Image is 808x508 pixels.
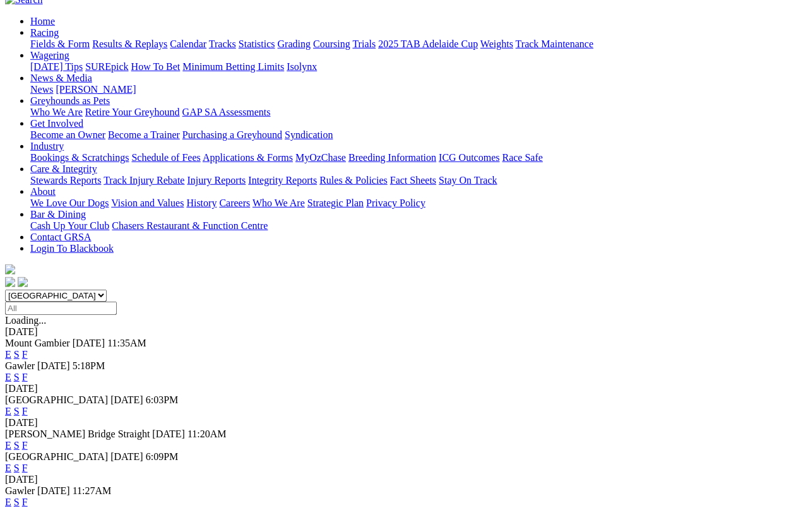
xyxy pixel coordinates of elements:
div: Bar & Dining [30,220,803,232]
a: S [14,349,20,360]
a: S [14,440,20,451]
span: [DATE] [37,485,70,496]
span: 6:09PM [146,451,179,462]
a: History [186,198,217,208]
a: S [14,497,20,507]
a: Tracks [209,38,236,49]
div: [DATE] [5,417,803,428]
div: Industry [30,152,803,163]
a: Rules & Policies [319,175,388,186]
img: facebook.svg [5,277,15,287]
a: Who We Are [252,198,305,208]
a: Statistics [239,38,275,49]
div: Get Involved [30,129,803,141]
a: ICG Outcomes [439,152,499,163]
span: [DATE] [110,394,143,405]
a: E [5,463,11,473]
a: Trials [352,38,376,49]
div: [DATE] [5,474,803,485]
img: logo-grsa-white.png [5,264,15,275]
a: E [5,349,11,360]
a: Track Maintenance [516,38,593,49]
a: E [5,440,11,451]
a: Chasers Restaurant & Function Centre [112,220,268,231]
div: Racing [30,38,803,50]
a: About [30,186,56,197]
a: Privacy Policy [366,198,425,208]
a: E [5,497,11,507]
div: Care & Integrity [30,175,803,186]
span: [DATE] [73,338,105,348]
a: Strategic Plan [307,198,364,208]
a: Calendar [170,38,206,49]
a: Purchasing a Greyhound [182,129,282,140]
a: Retire Your Greyhound [85,107,180,117]
a: Vision and Values [111,198,184,208]
a: GAP SA Assessments [182,107,271,117]
a: News [30,84,53,95]
a: Syndication [285,129,333,140]
a: How To Bet [131,61,181,72]
a: Coursing [313,38,350,49]
a: Racing [30,27,59,38]
div: [DATE] [5,326,803,338]
a: F [22,372,28,382]
a: Integrity Reports [248,175,317,186]
a: Stewards Reports [30,175,101,186]
div: Wagering [30,61,803,73]
span: Gawler [5,485,35,496]
a: Results & Replays [92,38,167,49]
span: 5:18PM [73,360,105,371]
a: Injury Reports [187,175,246,186]
div: News & Media [30,84,803,95]
a: Applications & Forms [203,152,293,163]
div: About [30,198,803,209]
a: E [5,406,11,416]
a: MyOzChase [295,152,346,163]
a: Greyhounds as Pets [30,95,110,106]
a: Fact Sheets [390,175,436,186]
a: S [14,406,20,416]
a: SUREpick [85,61,128,72]
a: Isolynx [287,61,317,72]
span: 11:27AM [73,485,112,496]
a: F [22,463,28,473]
a: News & Media [30,73,92,83]
a: Bar & Dining [30,209,86,220]
a: Become an Owner [30,129,105,140]
a: F [22,406,28,416]
a: We Love Our Dogs [30,198,109,208]
a: Minimum Betting Limits [182,61,284,72]
a: S [14,463,20,473]
span: 6:03PM [146,394,179,405]
a: Wagering [30,50,69,61]
a: Breeding Information [348,152,436,163]
a: Track Injury Rebate [104,175,184,186]
a: [PERSON_NAME] [56,84,136,95]
span: [PERSON_NAME] Bridge Straight [5,428,150,439]
span: [DATE] [110,451,143,462]
a: Careers [219,198,250,208]
a: Who We Are [30,107,83,117]
a: Bookings & Scratchings [30,152,129,163]
span: [GEOGRAPHIC_DATA] [5,451,108,462]
a: S [14,372,20,382]
span: [DATE] [37,360,70,371]
a: Stay On Track [439,175,497,186]
a: Schedule of Fees [131,152,200,163]
span: 11:35AM [107,338,146,348]
a: Login To Blackbook [30,243,114,254]
a: [DATE] Tips [30,61,83,72]
span: [GEOGRAPHIC_DATA] [5,394,108,405]
span: Gawler [5,360,35,371]
a: Weights [480,38,513,49]
a: Get Involved [30,118,83,129]
a: E [5,372,11,382]
a: 2025 TAB Adelaide Cup [378,38,478,49]
a: Fields & Form [30,38,90,49]
a: Industry [30,141,64,151]
a: Cash Up Your Club [30,220,109,231]
span: Loading... [5,315,46,326]
a: F [22,440,28,451]
a: Home [30,16,55,27]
